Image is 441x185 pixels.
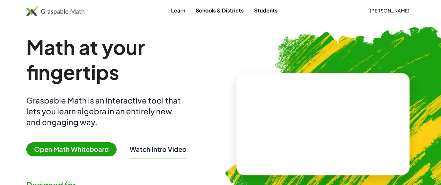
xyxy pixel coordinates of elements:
[190,4,249,16] a: Schools & Districts
[369,8,409,13] span: [PERSON_NAME]
[249,4,283,16] a: Students
[26,146,122,153] a: Open Math Whiteboard
[130,145,187,153] button: Watch Intro Video
[26,142,117,156] span: Open Math Whiteboard
[26,35,210,84] h1: Math at your fingertips
[26,95,184,127] div: Graspable Math is an interactive tool that lets you learn algebra in an entirely new and engaging...
[166,4,190,16] a: Learn
[274,99,372,149] video: What is this? This is dynamic math notation. Dynamic math notation plays a central role in how Gr...
[364,5,415,16] button: [PERSON_NAME]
